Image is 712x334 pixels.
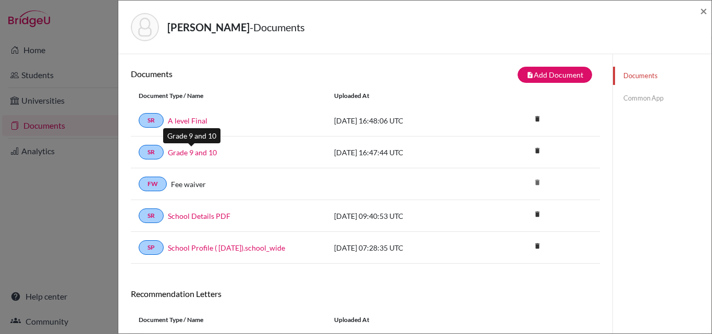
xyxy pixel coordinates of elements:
a: delete [530,240,545,254]
a: School Details PDF [168,211,230,221]
div: Document Type / Name [131,315,326,325]
div: [DATE] 16:47:44 UTC [326,147,483,158]
a: delete [530,208,545,222]
a: A level Final [168,115,207,126]
a: Common App [613,89,711,107]
div: Grade 9 and 10 [163,128,220,143]
a: delete [530,113,545,127]
button: note_addAdd Document [518,67,592,83]
div: Uploaded at [326,91,483,101]
a: Fee waiver [171,179,206,190]
a: SR [139,208,164,223]
div: [DATE] 07:28:35 UTC [326,242,483,253]
span: - Documents [250,21,305,33]
h6: Documents [131,69,365,79]
a: Grade 9 and 10 [168,147,217,158]
i: delete [530,238,545,254]
h6: Recommendation Letters [131,289,600,299]
a: FW [139,177,167,191]
a: SR [139,145,164,159]
a: SP [139,240,164,255]
i: delete [530,206,545,222]
i: delete [530,143,545,158]
i: delete [530,111,545,127]
div: Document Type / Name [131,91,326,101]
span: × [700,3,707,18]
a: delete [530,144,545,158]
i: note_add [526,71,534,79]
div: Uploaded at [326,315,483,325]
i: delete [530,175,545,190]
strong: [PERSON_NAME] [167,21,250,33]
a: SR [139,113,164,128]
div: [DATE] 09:40:53 UTC [326,211,483,221]
a: Documents [613,67,711,85]
div: [DATE] 16:48:06 UTC [326,115,483,126]
a: School Profile ( [DATE]).school_wide [168,242,285,253]
button: Close [700,5,707,17]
